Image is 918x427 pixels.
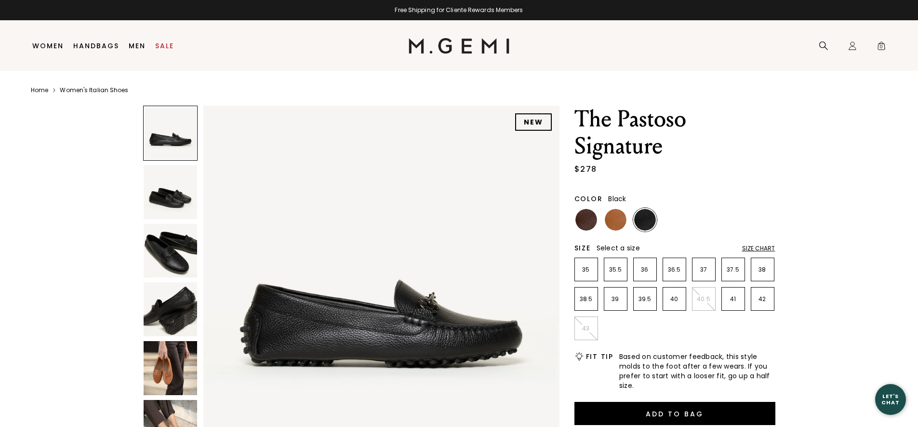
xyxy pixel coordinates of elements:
span: Based on customer feedback, this style molds to the foot after a few wears. If you prefer to star... [619,352,775,390]
p: 41 [722,295,745,303]
img: The Pastoso Signature [144,165,198,219]
p: 38 [751,266,774,274]
p: 36.5 [663,266,686,274]
img: Chocolate [575,209,597,231]
div: Let's Chat [875,393,906,405]
h2: Fit Tip [586,353,613,360]
p: 35 [575,266,598,274]
div: $278 [574,164,597,175]
h2: Size [574,244,591,252]
p: 40 [663,295,686,303]
p: 36 [634,266,656,274]
p: 39.5 [634,295,656,303]
img: The Pastoso Signature [144,224,198,278]
img: Tan [605,209,626,231]
img: The Pastoso Signature [144,282,198,336]
span: Black [608,194,626,204]
p: 40.5 [692,295,715,303]
span: 0 [877,43,886,53]
p: 39 [604,295,627,303]
p: 37.5 [722,266,745,274]
a: Men [129,42,146,50]
a: Sale [155,42,174,50]
button: Add to Bag [574,402,775,425]
div: NEW [515,113,552,131]
h2: Color [574,195,603,203]
a: Handbags [73,42,119,50]
p: 37 [692,266,715,274]
span: Select a size [597,243,640,253]
h1: The Pastoso Signature [574,106,775,160]
div: Size Chart [742,245,775,252]
img: M.Gemi [409,38,509,54]
a: Women [32,42,64,50]
p: 43 [575,325,598,332]
p: 38.5 [575,295,598,303]
img: Black [634,209,656,231]
p: 42 [751,295,774,303]
img: The Pastoso Signature [144,341,198,395]
a: Home [31,86,48,94]
a: Women's Italian Shoes [60,86,128,94]
p: 35.5 [604,266,627,274]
